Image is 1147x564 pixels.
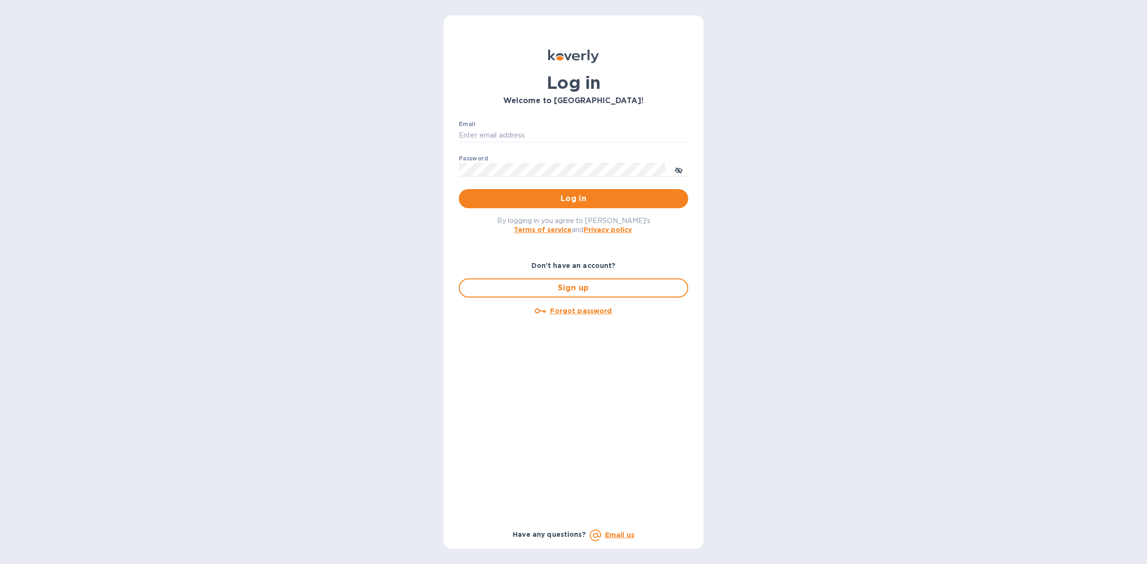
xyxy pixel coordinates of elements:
[497,217,650,234] span: By logging in you agree to [PERSON_NAME]'s and .
[466,193,681,204] span: Log in
[605,531,634,539] a: Email us
[584,226,632,234] a: Privacy policy
[548,50,599,63] img: Koverly
[459,156,488,161] label: Password
[459,96,688,106] h3: Welcome to [GEOGRAPHIC_DATA]!
[513,531,586,538] b: Have any questions?
[459,189,688,208] button: Log in
[459,121,476,127] label: Email
[459,73,688,93] h1: Log in
[459,278,688,298] button: Sign up
[531,262,616,269] b: Don't have an account?
[459,128,688,143] input: Enter email address
[550,307,612,315] u: Forgot password
[514,226,572,234] a: Terms of service
[467,282,680,294] span: Sign up
[669,160,688,179] button: toggle password visibility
